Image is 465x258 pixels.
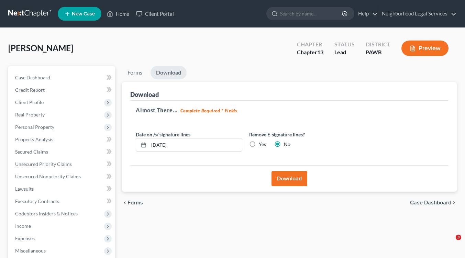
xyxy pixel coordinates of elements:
[128,200,143,205] span: Forms
[442,235,458,251] iframe: Intercom live chat
[366,41,390,48] div: District
[15,112,45,117] span: Real Property
[410,200,457,205] a: Case Dashboard chevron_right
[15,248,46,254] span: Miscellaneous
[280,7,343,20] input: Search by name...
[180,108,237,113] strong: Complete Required * Fields
[8,43,73,53] span: [PERSON_NAME]
[378,8,456,20] a: Neighborhood Legal Services
[10,133,115,146] a: Property Analysis
[136,131,190,138] label: Date on /s/ signature lines
[272,171,307,186] button: Download
[10,84,115,96] a: Credit Report
[451,200,457,205] i: chevron_right
[297,48,323,56] div: Chapter
[259,141,266,148] label: Yes
[15,149,48,155] span: Secured Claims
[15,186,34,192] span: Lawsuits
[366,48,390,56] div: PAWB
[15,223,31,229] span: Income
[15,211,78,216] span: Codebtors Insiders & Notices
[72,11,95,16] span: New Case
[10,195,115,207] a: Executory Contracts
[122,66,148,79] a: Forms
[334,41,355,48] div: Status
[151,66,187,79] a: Download
[10,183,115,195] a: Lawsuits
[15,75,50,80] span: Case Dashboard
[249,131,356,138] label: Remove E-signature lines?
[122,200,128,205] i: chevron_left
[15,198,59,204] span: Executory Contracts
[10,146,115,158] a: Secured Claims
[10,158,115,170] a: Unsecured Priority Claims
[284,141,290,148] label: No
[410,200,451,205] span: Case Dashboard
[15,99,44,105] span: Client Profile
[10,71,115,84] a: Case Dashboard
[401,41,449,56] button: Preview
[10,170,115,183] a: Unsecured Nonpriority Claims
[133,8,177,20] a: Client Portal
[136,106,443,114] h5: Almost There...
[456,235,461,240] span: 3
[103,8,133,20] a: Home
[317,49,323,55] span: 13
[15,124,54,130] span: Personal Property
[149,138,242,152] input: MM/DD/YYYY
[15,161,72,167] span: Unsecured Priority Claims
[15,173,81,179] span: Unsecured Nonpriority Claims
[334,48,355,56] div: Lead
[130,90,159,99] div: Download
[355,8,378,20] a: Help
[15,136,53,142] span: Property Analysis
[15,235,35,241] span: Expenses
[15,87,45,93] span: Credit Report
[297,41,323,48] div: Chapter
[122,200,152,205] button: chevron_left Forms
